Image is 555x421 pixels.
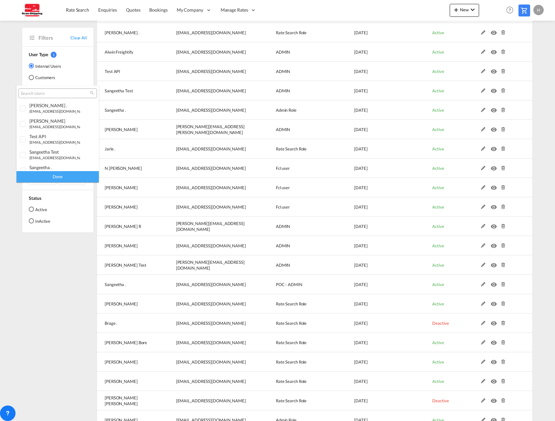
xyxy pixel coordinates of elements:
[29,125,89,129] small: [EMAIL_ADDRESS][DOMAIN_NAME]
[20,91,90,97] input: Search Users
[29,149,80,155] div: sangeetha Test
[29,109,89,113] small: [EMAIL_ADDRESS][DOMAIN_NAME]
[89,90,94,95] md-icon: icon-magnify
[16,171,99,182] div: Done
[29,134,80,139] div: test API
[29,118,80,124] div: alwin Freightify
[29,103,80,108] div: geir østrem ric .
[29,156,89,160] small: [EMAIL_ADDRESS][DOMAIN_NAME]
[29,140,89,144] small: [EMAIL_ADDRESS][DOMAIN_NAME]
[29,165,80,170] div: sangeetha .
